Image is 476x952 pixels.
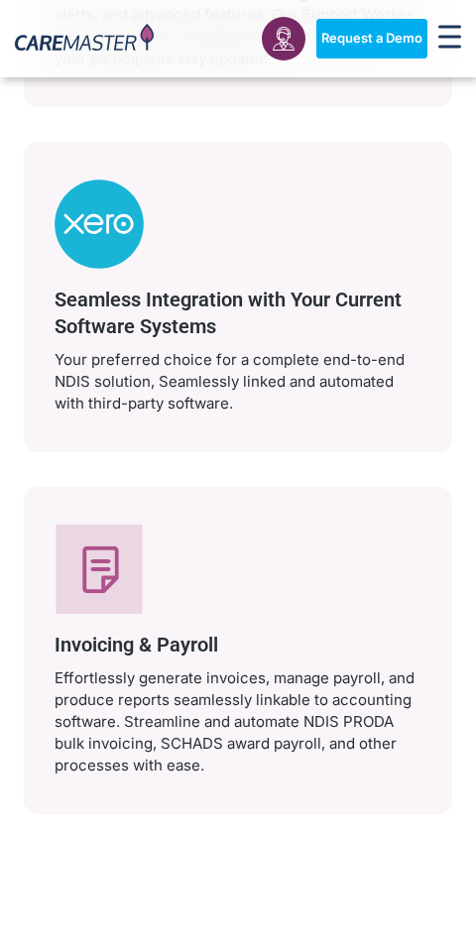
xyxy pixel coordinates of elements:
[321,31,422,47] span: Request a Demo
[55,288,402,338] span: Seamless Integration with Your Current Software Systems
[55,633,218,656] span: Invoicing & Payroll
[438,25,461,53] div: Menu Toggle
[55,349,421,415] p: Your preferred choice for a complete end-to-end NDIS solution, Seamlessly linked and automated wi...
[55,667,421,776] p: Effortlessly generate invoices, manage payroll, and produce reports seamlessly linkable to accoun...
[15,24,154,55] img: CareMaster Logo
[316,19,427,59] a: Request a Demo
